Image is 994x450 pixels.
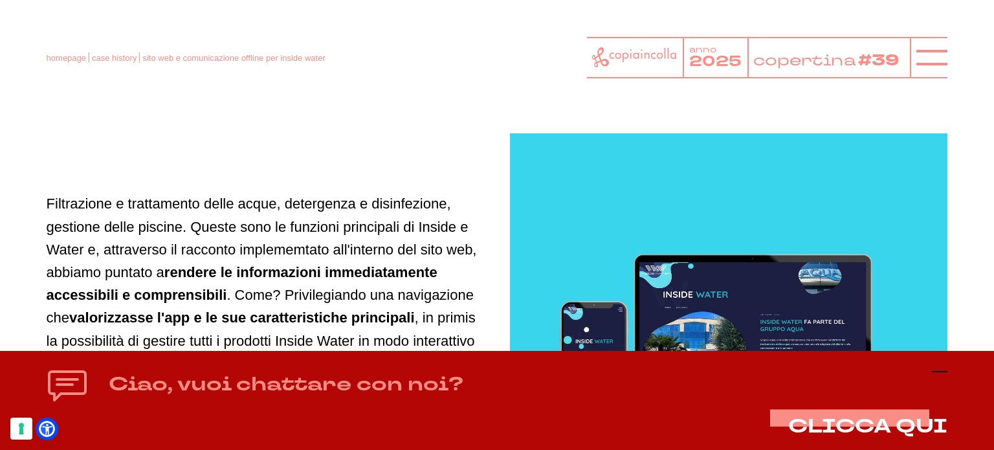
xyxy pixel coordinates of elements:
[92,53,137,63] a: case history
[39,421,55,437] a: Open Accessibility Menu
[788,416,947,437] button: CLICCA QUI
[753,49,859,70] tspan: copertina
[689,52,742,72] tspan: 2025
[862,49,905,72] tspan: #39
[69,309,414,326] strong: valorizzasse l'app e le sue caratteristiche principali
[47,53,86,63] a: homepage
[10,418,32,440] button: Le tue preferenze relative al consenso per le tecnologie di tracciamento
[142,53,325,63] span: sito web e comunicazione offline per inside water
[689,44,716,55] tspan: anno
[47,264,437,303] strong: rendere le informazioni immediatamente accessibili e comprensibili
[788,413,947,440] span: CLICCA QUI
[109,371,463,398] h4: Ciao, vuoi chattare con noi?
